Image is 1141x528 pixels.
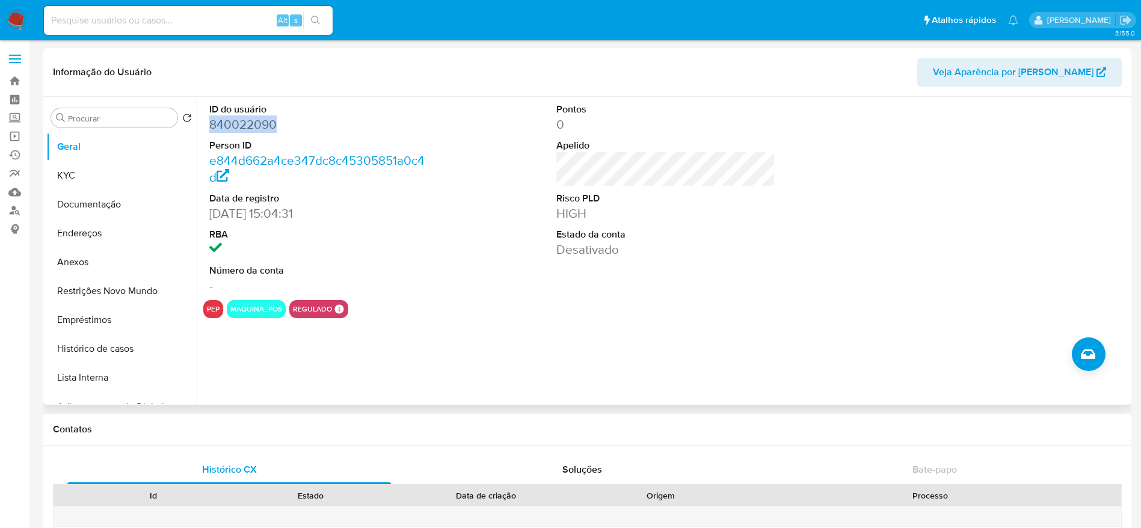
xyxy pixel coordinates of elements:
[46,392,197,421] button: Adiantamentos de Dinheiro
[556,139,776,152] dt: Apelido
[46,363,197,392] button: Lista Interna
[556,241,776,258] dd: Desativado
[556,116,776,133] dd: 0
[202,462,257,476] span: Histórico CX
[556,228,776,241] dt: Estado da conta
[46,132,197,161] button: Geral
[44,13,333,28] input: Pesquise usuários ou casos...
[932,14,996,26] span: Atalhos rápidos
[209,277,429,294] dd: -
[278,14,288,26] span: Alt
[294,14,298,26] span: s
[68,113,173,124] input: Procurar
[748,490,1113,502] div: Processo
[53,66,152,78] h1: Informação do Usuário
[556,103,776,116] dt: Pontos
[917,58,1122,87] button: Veja Aparência por [PERSON_NAME]
[53,423,1122,435] h1: Contatos
[912,462,957,476] span: Bate-papo
[46,334,197,363] button: Histórico de casos
[209,139,429,152] dt: Person ID
[209,116,429,133] dd: 840022090
[562,462,602,476] span: Soluções
[1047,14,1115,26] p: eduardo.dutra@mercadolivre.com
[46,161,197,190] button: KYC
[303,12,328,29] button: search-icon
[933,58,1093,87] span: Veja Aparência por [PERSON_NAME]
[209,228,429,241] dt: RBA
[241,490,381,502] div: Estado
[56,113,66,123] button: Procurar
[591,490,731,502] div: Origem
[182,113,192,126] button: Retornar ao pedido padrão
[209,264,429,277] dt: Número da conta
[209,103,429,116] dt: ID do usuário
[398,490,574,502] div: Data de criação
[1119,14,1132,26] a: Sair
[556,205,776,222] dd: HIGH
[293,307,332,312] button: regulado
[209,192,429,205] dt: Data de registro
[1008,15,1018,25] a: Notificações
[209,152,425,186] a: e844d662a4ce347dc8c45305851a0c4d
[46,190,197,219] button: Documentação
[556,192,776,205] dt: Risco PLD
[83,490,224,502] div: Id
[46,277,197,305] button: Restrições Novo Mundo
[230,307,282,312] button: maquina_pos
[46,219,197,248] button: Endereços
[46,305,197,334] button: Empréstimos
[207,307,220,312] button: pep
[209,205,429,222] dd: [DATE] 15:04:31
[46,248,197,277] button: Anexos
